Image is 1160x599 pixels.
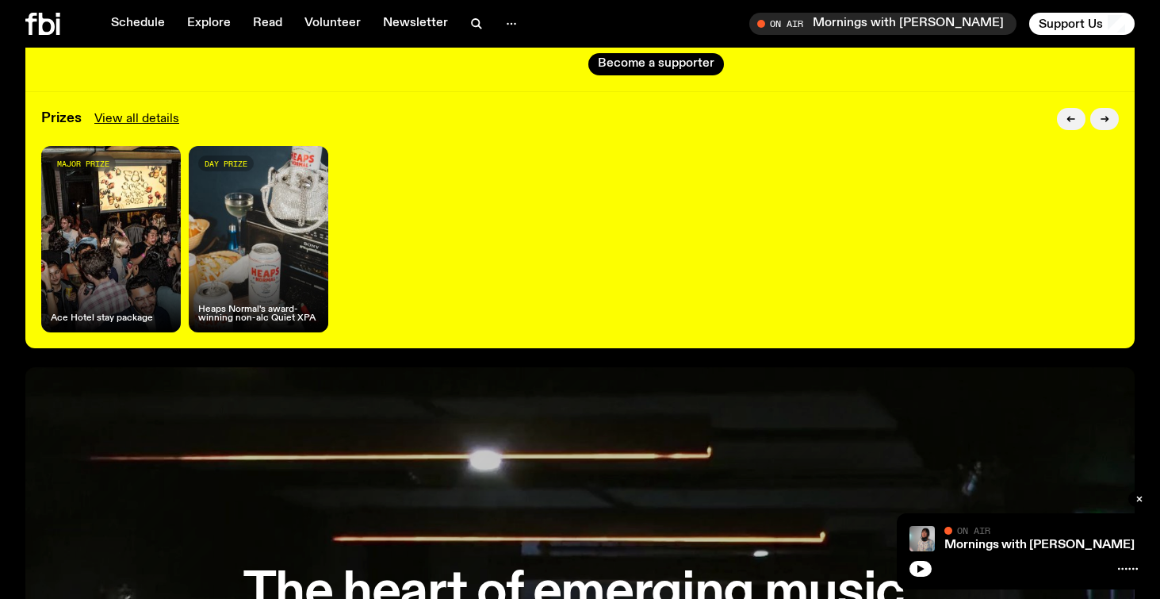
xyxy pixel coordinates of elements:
[41,112,82,125] h3: Prizes
[749,13,1016,35] button: On AirMornings with [PERSON_NAME]
[243,13,292,35] a: Read
[205,159,247,168] span: day prize
[944,539,1135,551] a: Mornings with [PERSON_NAME]
[178,13,240,35] a: Explore
[588,53,724,75] button: Become a supporter
[101,13,174,35] a: Schedule
[909,526,935,551] img: Kana Frazer is smiling at the camera with her head tilted slightly to her left. She wears big bla...
[57,159,109,168] span: major prize
[295,13,370,35] a: Volunteer
[198,305,319,323] h4: Heaps Normal's award-winning non-alc Quiet XPA
[1039,17,1103,31] span: Support Us
[1029,13,1135,35] button: Support Us
[94,109,179,129] a: View all details
[51,314,153,323] h4: Ace Hotel stay package
[957,525,990,536] span: On Air
[373,13,457,35] a: Newsletter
